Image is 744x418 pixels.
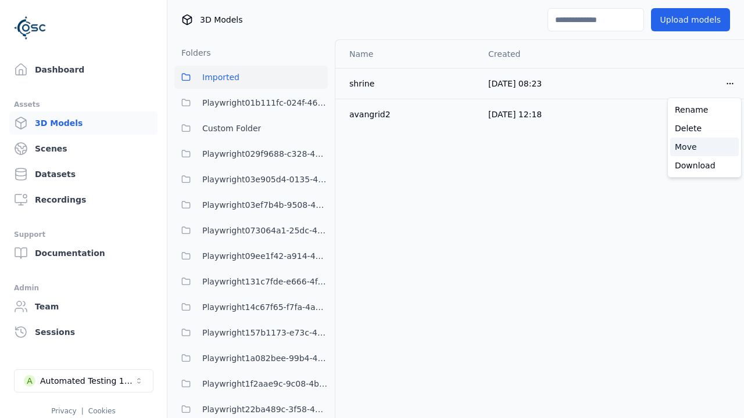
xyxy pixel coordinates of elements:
a: Download [670,156,739,175]
a: Move [670,138,739,156]
a: Rename [670,100,739,119]
a: Delete [670,119,739,138]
